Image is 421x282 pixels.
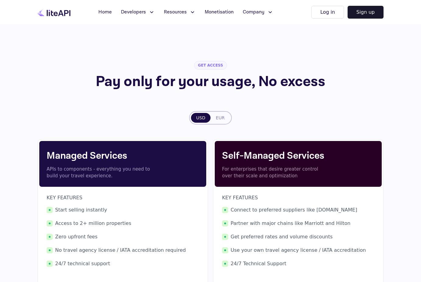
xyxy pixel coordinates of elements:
h1: Pay only for your usage, No excess [55,74,366,89]
button: Sign up [348,6,384,19]
button: Developers [117,6,158,18]
span: 24/7 Technical Support [222,260,374,267]
span: Developers [121,9,146,16]
h4: Self-Managed Services [222,149,374,163]
span: Connect to preferred suppliers like [DOMAIN_NAME] [222,206,374,214]
span: Monetisation [205,9,234,16]
span: Company [243,9,264,16]
p: For enterprises that desire greater control over their scale and optimization [222,166,329,179]
p: APIs to components - everything you need to build your travel experience. [47,166,153,179]
a: Monetisation [201,6,237,18]
span: Get preferred rates and volume discounts [222,233,374,240]
button: EUR [210,113,230,123]
span: Resources [164,9,187,16]
span: 24/7 technical support [47,260,199,267]
span: Partner with major chains like Marriott and Hilton [222,220,374,227]
a: Home [95,6,115,18]
button: Log in [311,6,344,19]
h4: Managed Services [47,149,199,163]
span: Use your own travel agency license / IATA accreditation [222,247,374,254]
button: Company [239,6,277,18]
p: KEY FEATURES [47,194,199,201]
span: Start selling instantly [47,206,199,214]
span: Access to 2+ million properties [47,220,199,227]
p: KEY FEATURES [222,194,374,201]
span: Zero upfront fees [47,233,199,240]
button: USD [191,113,210,123]
span: Home [98,9,112,16]
span: GET ACCESS [194,61,227,70]
span: No travel agency license / IATA accreditation required [47,247,199,254]
button: Resources [160,6,199,18]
